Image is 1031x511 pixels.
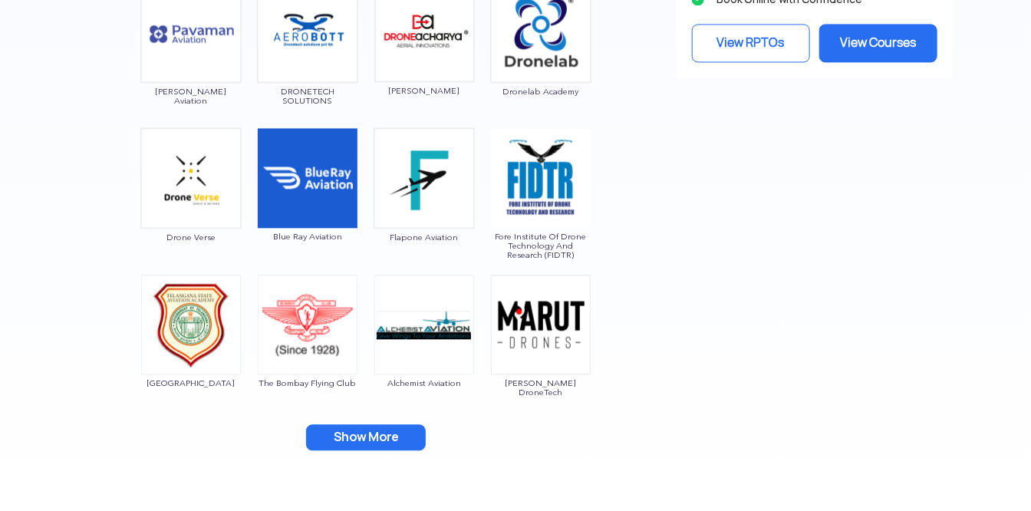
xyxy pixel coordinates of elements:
span: [PERSON_NAME] [374,86,475,95]
a: View RPTOs [692,24,810,62]
img: ic_droneverse.png [140,127,242,229]
span: Fore Institute Of Drone Technology And Research (FIDTR) [490,232,591,259]
a: [PERSON_NAME] [374,24,475,95]
span: Drone Verse [140,232,242,242]
span: The Bombay Flying Club [257,378,358,387]
span: Blue Ray Aviation [257,232,358,241]
span: [GEOGRAPHIC_DATA] [140,378,242,387]
span: DRONETECH SOLUTIONS [257,87,358,105]
img: ic_marut.png [491,275,591,374]
a: [PERSON_NAME] Aviation [140,24,242,104]
img: ic_fore.png [491,128,591,228]
img: ic_blueray.png [258,128,357,228]
img: ic_alchemistaviation.png [374,275,474,374]
button: Show More [306,424,426,450]
span: Dronelab Academy [490,87,591,96]
img: bg_flapone.png [374,127,475,229]
img: ic_thebombayflyingclub.png [258,275,357,374]
span: [PERSON_NAME] DroneTech [490,378,591,397]
a: Flapone Aviation [374,170,475,242]
span: [PERSON_NAME] Aviation [140,87,242,105]
span: Flapone Aviation [374,232,475,242]
a: Drone Verse [140,170,242,242]
span: Alchemist Aviation [374,378,475,387]
a: Dronelab Academy [490,24,591,95]
a: DRONETECH SOLUTIONS [257,24,358,104]
a: View Courses [819,24,937,62]
img: ic_telanganastateaviation.png [141,275,241,374]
